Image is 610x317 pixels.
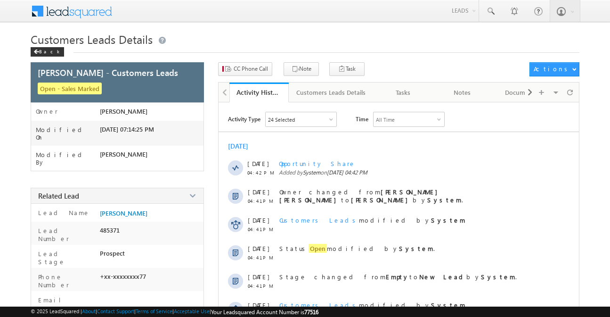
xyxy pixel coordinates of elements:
[100,250,125,257] span: Prospect
[279,301,465,309] span: modified by
[304,309,318,316] span: 77516
[100,273,146,280] span: +xx-xxxxxxxx77
[247,170,276,175] span: 04:42 PM
[248,216,269,224] span: [DATE]
[100,150,147,158] span: [PERSON_NAME]
[38,83,102,94] span: Open - Sales Marked
[174,308,210,314] a: Acceptable Use
[382,87,425,98] div: Tasks
[36,250,96,266] label: Lead Stage
[100,108,147,115] span: [PERSON_NAME]
[279,169,553,176] span: Added by on
[529,62,579,76] button: Actions
[399,244,433,252] strong: System
[247,159,268,167] span: [DATE]
[289,83,374,102] a: Customers Leads Details
[248,244,269,252] span: [DATE]
[481,273,515,281] strong: System
[248,273,269,281] span: [DATE]
[36,296,68,304] label: Email
[374,83,433,102] a: Tasks
[236,88,282,97] div: Activity History
[36,151,100,166] label: Modified By
[248,188,269,196] span: [DATE]
[431,216,465,224] strong: System
[492,83,552,102] a: Documents
[82,308,96,314] a: About
[31,32,153,47] span: Customers Leads Details
[234,65,268,73] span: CC Phone Call
[36,209,90,217] label: Lead Name
[279,159,356,167] span: Opportunity Share
[248,255,276,260] span: 04:41 PM
[351,196,413,204] strong: [PERSON_NAME]
[376,117,395,123] div: All Time
[279,216,465,224] span: modified by
[309,244,327,253] span: Open
[268,117,295,123] div: 24 Selected
[31,47,64,57] div: Back
[327,169,367,176] span: [DATE] 04:42 PM
[31,308,318,316] span: © 2025 LeadSquared | | | | |
[303,169,320,176] span: System
[136,308,172,314] a: Terms of Service
[534,65,571,73] div: Actions
[36,273,96,289] label: Phone Number
[229,83,289,102] a: Activity History
[279,216,359,224] span: Customers Leads
[228,112,260,126] span: Activity Type
[248,301,269,309] span: [DATE]
[500,87,543,98] div: Documents
[431,301,465,309] strong: System
[279,188,463,204] span: Owner changed from to by .
[279,301,359,309] span: Customers Leads
[279,188,442,204] strong: [PERSON_NAME] [PERSON_NAME]
[284,62,319,76] button: Note
[211,309,318,316] span: Your Leadsquared Account Number is
[329,62,365,76] button: Task
[248,198,276,204] span: 04:41 PM
[248,283,276,289] span: 04:41 PM
[419,273,466,281] strong: New Lead
[279,244,435,253] span: Status modified by .
[228,142,259,150] div: [DATE]
[356,112,368,126] span: Time
[427,196,462,204] strong: System
[440,87,484,98] div: Notes
[279,273,517,281] span: Stage changed from to by .
[36,108,58,115] label: Owner
[100,209,147,217] a: [PERSON_NAME]
[248,226,276,232] span: 04:41 PM
[36,226,96,242] label: Lead Number
[36,126,100,141] label: Modified On
[38,191,79,200] span: Related Lead
[386,273,409,281] strong: Empty
[296,87,366,98] div: Customers Leads Details
[218,62,272,76] button: CC Phone Call
[38,67,178,78] span: [PERSON_NAME] - Customers Leads
[97,308,134,314] a: Contact Support
[433,83,492,102] a: Notes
